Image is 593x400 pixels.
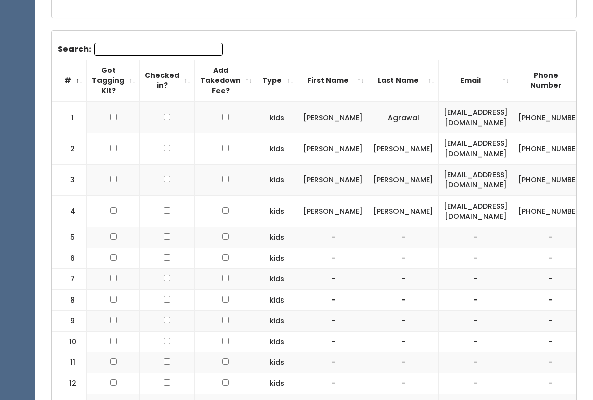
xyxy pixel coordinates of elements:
[256,60,298,102] th: Type: activate to sort column ascending
[298,269,368,290] td: -
[439,134,513,165] td: [EMAIL_ADDRESS][DOMAIN_NAME]
[256,269,298,290] td: kids
[368,165,439,196] td: [PERSON_NAME]
[256,196,298,227] td: kids
[52,332,87,353] td: 10
[298,373,368,394] td: -
[513,134,589,165] td: [PHONE_NUMBER]
[52,373,87,394] td: 12
[513,165,589,196] td: [PHONE_NUMBER]
[256,311,298,332] td: kids
[52,353,87,374] td: 11
[439,196,513,227] td: [EMAIL_ADDRESS][DOMAIN_NAME]
[439,269,513,290] td: -
[513,196,589,227] td: [PHONE_NUMBER]
[298,134,368,165] td: [PERSON_NAME]
[513,353,589,374] td: -
[195,60,256,102] th: Add Takedown Fee?: activate to sort column ascending
[298,196,368,227] td: [PERSON_NAME]
[368,290,439,311] td: -
[513,332,589,353] td: -
[439,60,513,102] th: Email: activate to sort column ascending
[87,60,140,102] th: Got Tagging Kit?: activate to sort column ascending
[58,43,223,56] label: Search:
[94,43,223,56] input: Search:
[256,227,298,248] td: kids
[368,227,439,248] td: -
[256,134,298,165] td: kids
[298,165,368,196] td: [PERSON_NAME]
[298,290,368,311] td: -
[298,332,368,353] td: -
[513,248,589,269] td: -
[52,227,87,248] td: 5
[439,290,513,311] td: -
[513,290,589,311] td: -
[52,248,87,269] td: 6
[256,248,298,269] td: kids
[368,248,439,269] td: -
[52,290,87,311] td: 8
[439,332,513,353] td: -
[439,227,513,248] td: -
[513,311,589,332] td: -
[439,102,513,134] td: [EMAIL_ADDRESS][DOMAIN_NAME]
[256,373,298,394] td: kids
[256,290,298,311] td: kids
[52,311,87,332] td: 9
[368,102,439,134] td: Agrawal
[52,102,87,134] td: 1
[513,269,589,290] td: -
[368,269,439,290] td: -
[368,311,439,332] td: -
[439,311,513,332] td: -
[368,60,439,102] th: Last Name: activate to sort column ascending
[298,311,368,332] td: -
[298,227,368,248] td: -
[368,353,439,374] td: -
[140,60,195,102] th: Checked in?: activate to sort column ascending
[52,196,87,227] td: 4
[513,227,589,248] td: -
[368,196,439,227] td: [PERSON_NAME]
[513,373,589,394] td: -
[439,373,513,394] td: -
[368,134,439,165] td: [PERSON_NAME]
[513,60,589,102] th: Phone Number: activate to sort column ascending
[298,248,368,269] td: -
[52,134,87,165] td: 2
[52,269,87,290] td: 7
[368,332,439,353] td: -
[368,373,439,394] td: -
[256,102,298,134] td: kids
[256,165,298,196] td: kids
[52,165,87,196] td: 3
[256,332,298,353] td: kids
[52,60,87,102] th: #: activate to sort column descending
[439,248,513,269] td: -
[513,102,589,134] td: [PHONE_NUMBER]
[256,353,298,374] td: kids
[439,353,513,374] td: -
[439,165,513,196] td: [EMAIL_ADDRESS][DOMAIN_NAME]
[298,102,368,134] td: [PERSON_NAME]
[298,60,368,102] th: First Name: activate to sort column ascending
[298,353,368,374] td: -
